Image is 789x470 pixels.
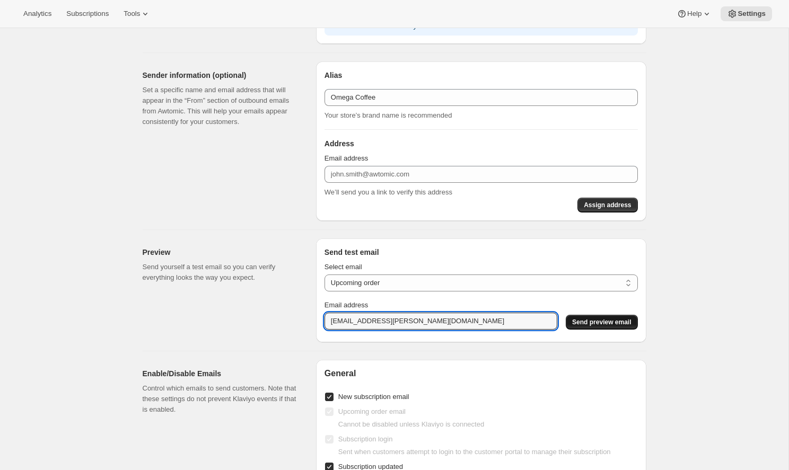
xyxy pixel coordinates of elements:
input: john.smith@awtomic.com [325,166,638,183]
h3: Send test email [325,247,638,258]
button: Settings [721,6,772,21]
h2: Preview [143,247,299,258]
p: Set a specific name and email address that will appear in the “From” section of outbound emails f... [143,85,299,127]
button: Subscriptions [60,6,115,21]
span: Help [687,10,702,18]
h2: Sender information (optional) [143,70,299,81]
span: Select email [325,263,362,271]
span: Sent when customers attempt to login to the customer portal to manage their subscription [338,448,611,456]
span: Email address [325,154,368,162]
button: Send preview email [566,315,637,330]
span: Subscription login [338,435,393,443]
button: Assign Address [577,198,637,212]
input: Enter email address to receive preview [325,313,557,330]
span: Your store’s brand name is recommended [325,111,452,119]
button: Tools [117,6,157,21]
span: New subscription email [338,393,409,401]
span: Settings [738,10,766,18]
p: Send yourself a test email so you can verify everything looks the way you expect. [143,262,299,283]
span: Tools [124,10,140,18]
h2: Enable/Disable Emails [143,368,299,379]
span: Email address [325,301,368,309]
span: Assign address [584,201,631,209]
span: Analytics [23,10,51,18]
p: Control which emails to send customers. Note that these settings do not prevent Klaviyo events if... [143,383,299,415]
span: Upcoming order email [338,407,406,415]
button: Help [670,6,718,21]
button: Analytics [17,6,58,21]
span: Subscriptions [66,10,109,18]
h3: Address [325,138,638,149]
h2: General [325,368,638,379]
span: Send preview email [572,318,631,326]
h3: Alias [325,70,638,81]
span: Cannot be disabled unless Klaviyo is connected [338,420,484,428]
span: We’ll send you a link to verify this address [325,188,452,196]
